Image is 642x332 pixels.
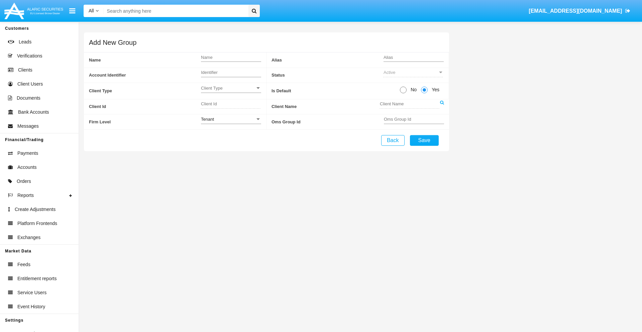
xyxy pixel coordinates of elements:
span: Service Users [17,289,46,296]
span: Reports [17,192,34,199]
span: Payments [17,150,38,157]
a: All [84,7,104,14]
span: Feeds [17,261,30,268]
a: [EMAIL_ADDRESS][DOMAIN_NAME] [526,2,634,20]
button: Save [410,135,439,146]
span: Yes [428,86,441,93]
h5: Add New Group [89,40,136,45]
span: Create Adjustments [15,206,56,213]
span: All [89,8,94,13]
span: Client Type [89,83,201,99]
span: Platform Frontends [17,220,57,227]
img: Logo image [3,1,64,21]
span: Alias [272,52,384,68]
span: Tenant [201,117,214,122]
span: Leads [19,38,31,45]
span: Client Type [201,85,255,91]
span: Documents [17,95,40,102]
span: Bank Accounts [18,109,49,116]
span: Oms Group Id [272,114,384,129]
button: Back [381,135,405,146]
span: [EMAIL_ADDRESS][DOMAIN_NAME] [529,8,622,14]
span: Entitlement reports [17,275,57,282]
span: Messages [17,123,39,130]
span: Active [384,70,395,75]
span: Name [89,52,201,68]
span: Client Id [89,99,201,114]
span: Client Name [272,99,380,114]
span: Accounts [17,164,37,171]
span: Orders [17,178,31,185]
span: Verifications [17,52,42,60]
span: Clients [18,67,32,74]
span: Event History [17,303,45,310]
span: Client Users [17,81,43,88]
span: Firm Level [89,114,201,129]
span: Exchanges [17,234,40,241]
input: Search [104,5,246,17]
span: No [407,86,418,93]
span: Status [272,68,384,83]
span: Is Default [272,83,400,99]
span: Account Identifier [89,68,201,83]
